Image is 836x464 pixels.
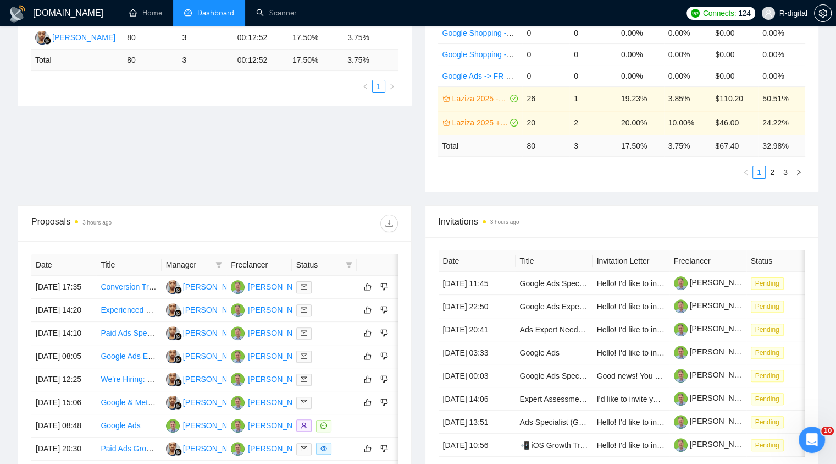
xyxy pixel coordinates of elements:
span: dislike [380,329,388,337]
a: RC[PERSON_NAME] [231,305,311,314]
span: mail [301,445,307,452]
td: 📲 iOS Growth Tracking & Meta Ads Specialist (Part-Time) [516,434,593,457]
span: like [364,352,372,361]
td: We're Hiring: Google Ads Specialist [96,368,161,391]
th: Invitation Letter [593,250,669,272]
a: YA[PERSON_NAME] [166,282,246,291]
div: [PERSON_NAME] [248,304,311,316]
td: 80 [522,135,569,156]
td: 0.00% [758,22,805,43]
a: [PERSON_NAME] [674,347,753,356]
img: YA [166,373,180,386]
a: RC[PERSON_NAME] [231,328,311,337]
td: 0.00% [664,22,711,43]
li: Previous Page [739,166,752,179]
td: Experienced Google Ads Expert for Bed Sales in the UK [96,299,161,322]
img: gigradar-bm.png [174,286,182,294]
div: [PERSON_NAME] [183,443,246,455]
img: logo [9,5,26,23]
span: like [364,375,372,384]
td: Google & Meta Ads Campaign Strategy Expert [96,391,161,414]
a: Pending [751,371,788,380]
td: 24.22% [758,111,805,135]
div: Proposals [31,215,214,232]
td: 3.75% [343,26,398,50]
img: c1Idtl1sL_ojuo0BAW6lnVbU7OTxrDYU7FneGCPoFyJniWx9-ph69Zd6FWc_LIL-5A [674,299,688,313]
time: 3 hours ago [490,219,519,225]
td: 26 [522,86,569,111]
img: RC [231,419,245,433]
a: Google Ads Specialist for Admissions Company [520,372,682,380]
img: gigradar-bm.png [174,309,182,317]
td: 80 [123,50,178,71]
td: 0 [569,43,617,65]
a: Paid Ads Growth Marketer for Luxury Women’s Fashion Brand [101,444,313,453]
span: Status [296,259,341,271]
img: RC [166,419,180,433]
div: [PERSON_NAME] [248,350,311,362]
span: 124 [738,7,750,19]
button: dislike [378,326,391,340]
span: Manager [166,259,211,271]
img: c1Idtl1sL_ojuo0BAW6lnVbU7OTxrDYU7FneGCPoFyJniWx9-ph69Zd6FWc_LIL-5A [674,438,688,452]
td: 0 [569,65,617,86]
span: dislike [380,305,388,314]
td: 0.00% [664,65,711,86]
img: RC [231,396,245,410]
span: check-circle [510,119,518,127]
span: mail [301,376,307,383]
td: $0.00 [711,22,758,43]
button: right [792,166,805,179]
a: RC[PERSON_NAME] [231,444,311,452]
a: [PERSON_NAME] [674,417,753,425]
span: like [364,329,372,337]
span: Pending [751,370,784,382]
a: Pending [751,348,788,357]
button: like [361,373,374,386]
img: YA [166,280,180,294]
img: gigradar-bm.png [174,332,182,340]
a: Ads Expert Needed for Electronic Music Promotion [520,325,693,334]
span: crown [442,95,450,102]
div: [PERSON_NAME] [248,419,311,432]
div: 🎤 we’re hosting another exclusive session with : [20,106,168,160]
a: RC[PERSON_NAME] [166,421,246,429]
span: dashboard [184,9,192,17]
td: 00:12:52 [233,26,288,50]
img: YA [166,350,180,363]
span: crown [442,119,450,127]
iframe: Intercom live chat [799,427,825,453]
span: filter [344,256,355,273]
td: [DATE] 14:06 [439,387,516,411]
td: 0.00% [617,65,664,86]
td: Google Ads Expert Needed to Achieve Top 5 Ranking [516,295,593,318]
span: mail [301,330,307,336]
td: Google Ads Specialist for Admissions Company [516,364,593,387]
td: 50.51% [758,86,805,111]
span: Pending [751,439,784,451]
div: [PERSON_NAME] [183,373,246,385]
td: $0.00 [711,43,758,65]
td: Total [438,135,523,156]
span: mail [301,283,307,290]
td: Ads Expert Needed for Electronic Music Promotion [516,318,593,341]
td: 3.85% [664,86,711,111]
a: Conversion Tracking [101,282,171,291]
a: YA[PERSON_NAME] [166,444,246,452]
a: YA[PERSON_NAME] [166,328,246,337]
span: Pending [751,416,784,428]
a: Google Ads Specialist Needed to Audit & Optimize Campaigns [520,279,733,288]
img: RC [231,326,245,340]
img: YA [35,31,49,45]
div: [PERSON_NAME] [52,31,115,43]
td: 3.75 % [664,135,711,156]
img: YA [166,303,180,317]
td: 0.00% [617,22,664,43]
img: YA [166,442,180,456]
button: like [361,326,374,340]
button: left [359,80,372,93]
button: like [361,303,374,316]
td: 00:12:52 [233,50,288,71]
td: Ads Specialist (Google, Meta & TikTok) – Water Filtration Brand [516,411,593,434]
td: [DATE] 00:03 [439,364,516,387]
